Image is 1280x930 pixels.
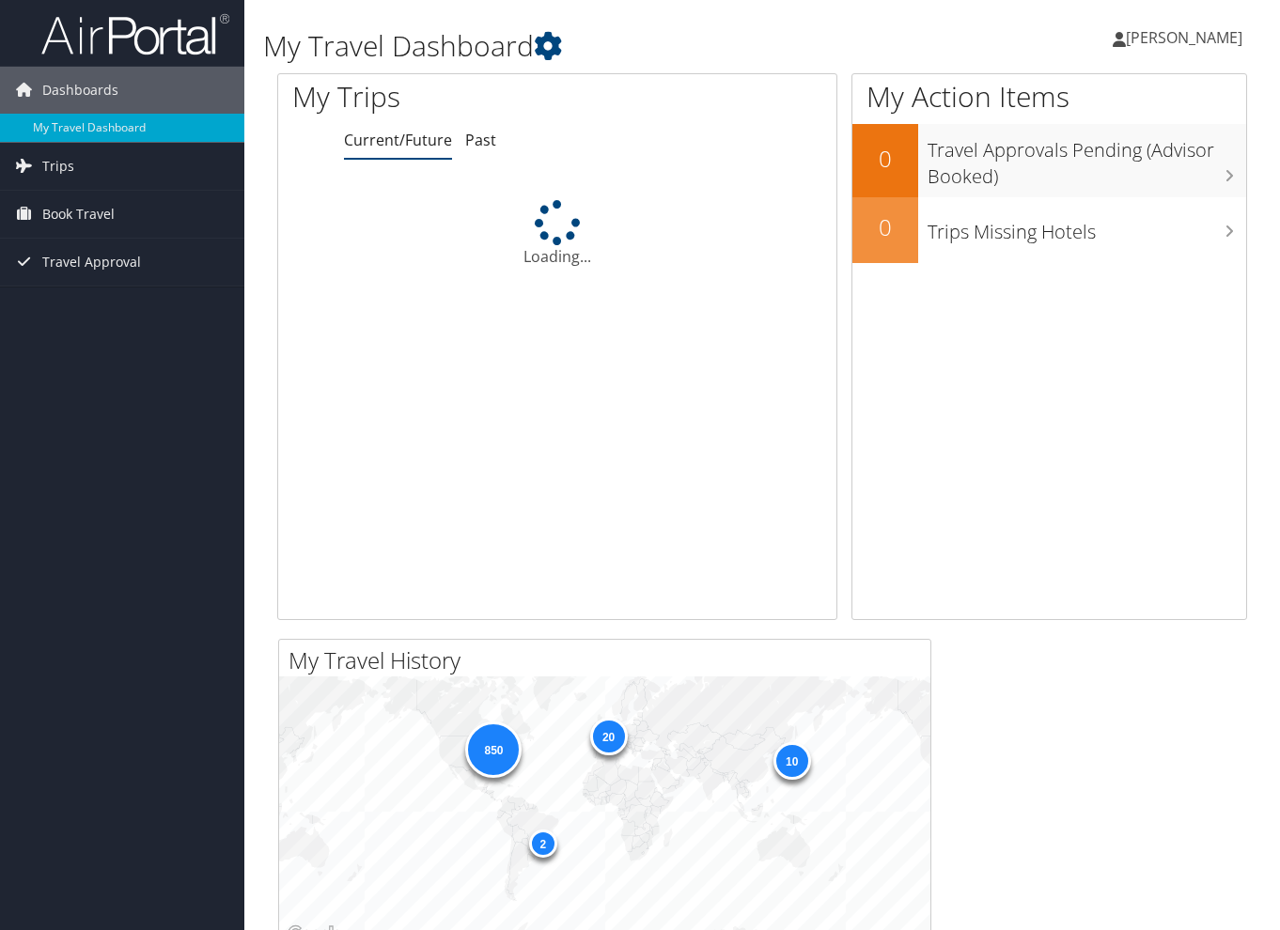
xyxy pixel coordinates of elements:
[278,200,836,268] div: Loading...
[292,77,589,116] h1: My Trips
[42,67,118,114] span: Dashboards
[928,128,1246,190] h3: Travel Approvals Pending (Advisor Booked)
[528,829,556,858] div: 2
[852,211,918,243] h2: 0
[589,718,627,755] div: 20
[42,191,115,238] span: Book Travel
[465,130,496,150] a: Past
[852,197,1246,263] a: 0Trips Missing Hotels
[928,209,1246,245] h3: Trips Missing Hotels
[42,143,74,190] span: Trips
[773,742,810,780] div: 10
[852,143,918,175] h2: 0
[263,26,929,66] h1: My Travel Dashboard
[852,77,1246,116] h1: My Action Items
[852,124,1246,196] a: 0Travel Approvals Pending (Advisor Booked)
[1113,9,1261,66] a: [PERSON_NAME]
[1126,27,1242,48] span: [PERSON_NAME]
[289,644,930,676] h2: My Travel History
[41,12,229,56] img: airportal-logo.png
[42,239,141,286] span: Travel Approval
[344,130,452,150] a: Current/Future
[465,721,522,777] div: 850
